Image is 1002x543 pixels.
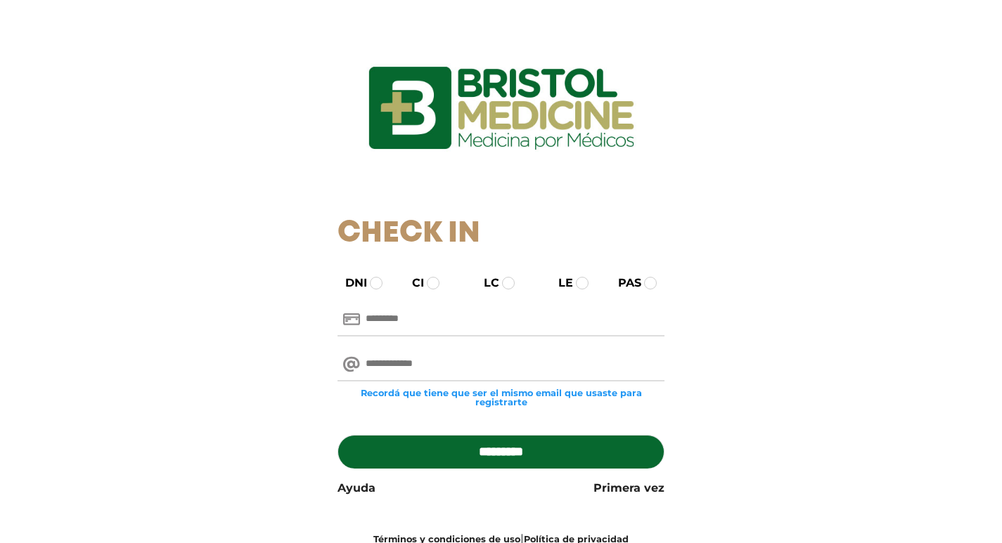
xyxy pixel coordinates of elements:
img: logo_ingresarbristol.jpg [311,17,691,199]
a: Ayuda [338,480,375,497]
label: LC [471,275,499,292]
small: Recordá que tiene que ser el mismo email que usaste para registrarte [338,388,664,407]
a: Primera vez [593,480,664,497]
label: DNI [333,275,367,292]
label: PAS [605,275,641,292]
h1: Check In [338,216,664,251]
label: LE [546,275,573,292]
label: CI [399,275,424,292]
